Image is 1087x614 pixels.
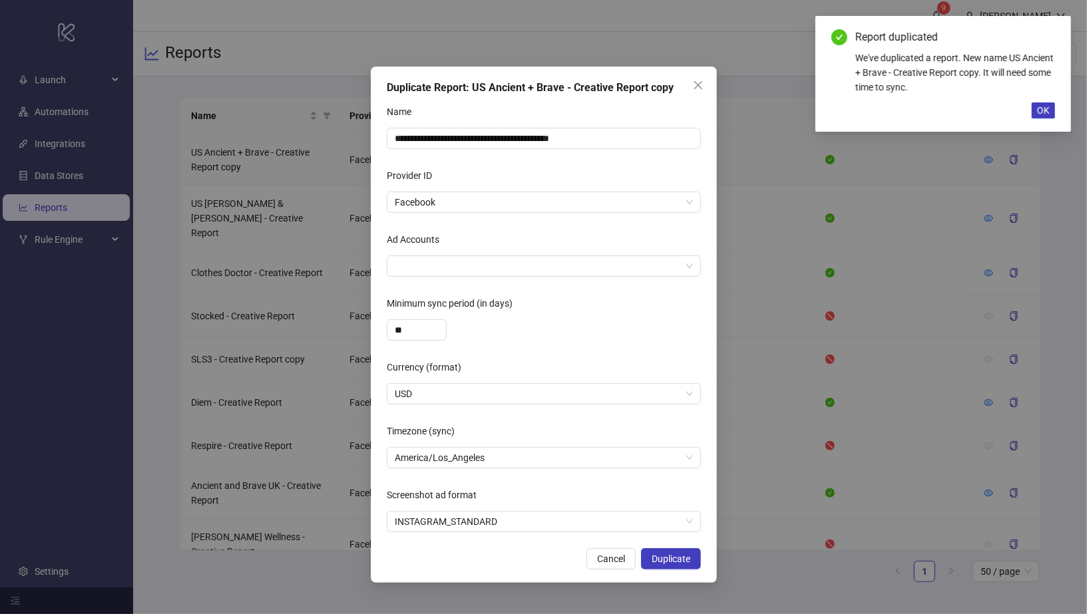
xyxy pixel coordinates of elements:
[1040,29,1055,44] a: Close
[395,448,693,468] span: America/Los_Angeles
[387,229,448,250] label: Ad Accounts
[387,320,446,340] input: Minimum sync period (in days) Minimum sync period (in days) Minimum sync period (in days)
[597,553,625,564] span: Cancel
[395,192,693,212] span: Facebook
[387,165,441,186] label: Provider ID
[395,512,693,532] span: INSTAGRAM_STANDARD
[652,553,690,564] span: Duplicate
[387,128,701,149] input: Name Name Name
[387,420,463,442] label: Timezone (sync)
[387,357,470,378] label: Currency (format)
[387,101,420,122] label: Name
[387,80,701,96] div: Duplicate Report: US Ancient + Brave - Creative Report copy
[387,484,485,506] label: Screenshot ad format
[387,293,521,314] label: Minimum sync period (in days)
[693,80,704,90] span: close
[641,548,701,569] button: Duplicate
[688,75,709,96] button: Close
[1037,105,1050,116] span: OK
[831,29,847,45] span: check-circle
[855,29,1055,45] div: Report duplicated
[395,384,693,404] span: USD
[586,548,636,569] button: Cancel
[855,51,1055,94] div: We've duplicated a report. New name US Ancient + Brave - Creative Report copy. It will need some ...
[1032,102,1055,118] button: OK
